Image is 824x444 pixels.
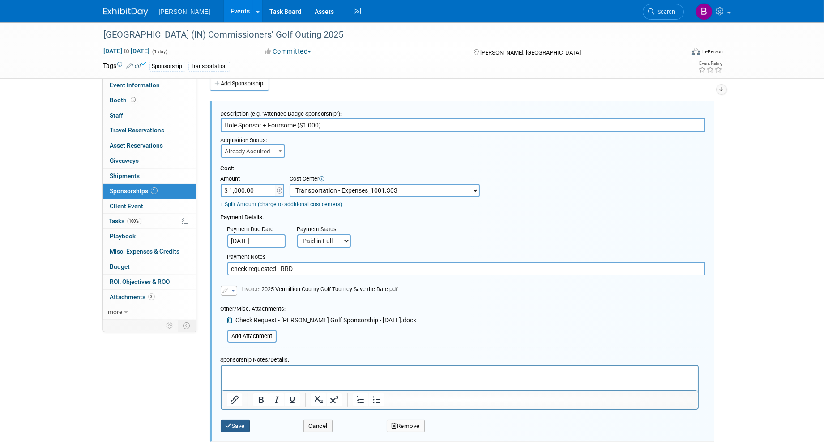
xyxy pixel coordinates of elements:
[227,225,284,234] div: Payment Due Date
[643,4,684,20] a: Search
[311,393,326,406] button: Subscript
[702,48,723,55] div: In-Person
[110,112,124,119] span: Staff
[110,248,180,255] span: Misc. Expenses & Credits
[227,253,705,262] div: Payment Notes
[110,187,158,195] span: Sponsorships
[103,290,196,304] a: Attachments3
[103,123,196,138] a: Travel Reservations
[655,8,675,15] span: Search
[631,47,723,60] div: Event Format
[103,244,196,259] a: Misc. Expenses & Credits
[103,275,196,289] a: ROI, Objectives & ROO
[108,308,123,315] span: more
[326,393,342,406] button: Superscript
[103,8,148,17] img: ExhibitDay
[253,393,268,406] button: Bold
[110,278,170,285] span: ROI, Objectives & ROO
[103,304,196,319] a: more
[297,225,357,234] div: Payment Status
[227,393,242,406] button: Insert/edit link
[221,420,250,432] button: Save
[109,217,141,224] span: Tasks
[149,62,185,71] div: Sponsorship
[159,8,210,15] span: [PERSON_NAME]
[242,286,398,292] span: 2025 Vermillion County Golf Tourney Save the Date.pdf
[692,48,700,55] img: Format-Inperson.png
[188,62,230,71] div: Transportation
[103,169,196,183] a: Shipments
[221,208,705,222] div: Payment Details:
[698,61,722,66] div: Event Rating
[103,47,150,55] span: [DATE] [DATE]
[103,78,196,93] a: Event Information
[110,172,140,179] span: Shipments
[110,233,136,240] span: Playbook
[103,199,196,214] a: Client Event
[303,420,333,432] button: Cancel
[269,393,284,406] button: Italic
[236,317,417,324] span: Check Request - [PERSON_NAME] Golf Sponsorship - [DATE].docx
[221,132,290,144] div: Acquisition Status:
[127,218,141,224] span: 100%
[103,184,196,199] a: Sponsorships1
[103,108,196,123] a: Staff
[221,201,342,207] a: + Split Amount (charge to additional cost centers)
[110,203,144,210] span: Client Event
[110,97,138,104] span: Booth
[210,76,269,91] a: Add Sponsorship
[110,293,155,300] span: Attachments
[110,263,130,270] span: Budget
[103,214,196,228] a: Tasks100%
[103,93,196,108] a: Booth
[103,153,196,168] a: Giveaways
[103,259,196,274] a: Budget
[151,187,158,194] span: 1
[110,81,160,89] span: Event Information
[103,138,196,153] a: Asset Reservations
[103,229,196,244] a: Playbook
[123,47,131,55] span: to
[221,305,417,315] div: Other/Misc. Attachments:
[129,97,138,103] span: Booth not reserved yet
[221,106,705,118] div: Description (e.g. "Attendee Badge Sponsorship"):
[368,393,384,406] button: Bullet list
[178,320,196,331] td: Toggle Event Tabs
[480,49,581,56] span: [PERSON_NAME], [GEOGRAPHIC_DATA]
[127,63,141,69] a: Edit
[101,27,670,43] div: [GEOGRAPHIC_DATA] (IN) Commissioners' Golf Outing 2025
[696,3,713,20] img: Buse Onen
[162,320,178,331] td: Personalize Event Tab Strip
[221,352,699,365] div: Sponsorship Notes/Details:
[221,175,286,184] div: Amount
[103,61,141,72] td: Tags
[290,175,480,184] div: Cost Center
[110,142,163,149] span: Asset Reservations
[284,393,299,406] button: Underline
[353,393,368,406] button: Numbered list
[387,420,425,432] button: Remove
[221,165,705,173] div: Cost:
[222,145,285,158] span: Already Acquired
[148,293,155,300] span: 3
[110,127,165,134] span: Travel Reservations
[222,366,698,390] iframe: Rich Text Area
[110,157,139,164] span: Giveaways
[152,49,168,55] span: (1 day)
[261,47,315,56] button: Committed
[242,286,262,292] span: Invoice:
